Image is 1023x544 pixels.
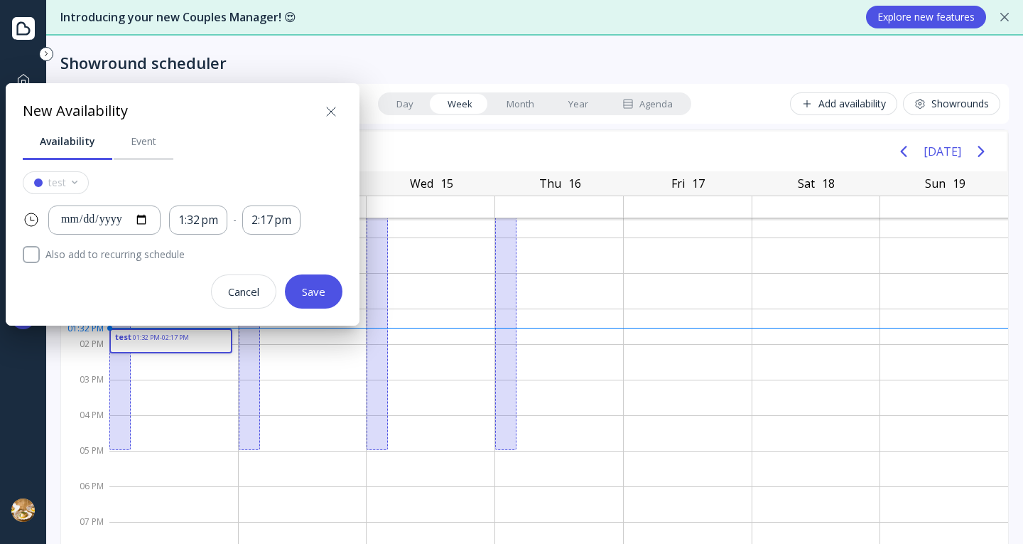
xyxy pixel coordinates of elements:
button: Save [285,274,342,309]
a: Availability [23,123,112,160]
div: Cancel [228,286,259,297]
button: Cancel [211,274,276,309]
div: Event [131,134,156,149]
label: Also add to recurring schedule [40,246,342,263]
div: 2:17 pm [251,212,291,228]
div: 1:32 pm [178,212,218,228]
button: test [23,171,89,194]
a: Event [114,123,173,160]
div: Save [302,286,325,297]
div: - [233,213,237,227]
div: New Availability [23,101,128,122]
div: Availability [40,134,95,149]
div: test [48,177,66,188]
